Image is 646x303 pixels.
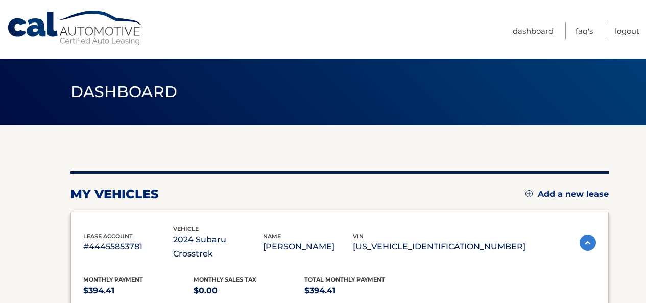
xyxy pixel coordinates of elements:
p: [PERSON_NAME] [263,240,353,254]
h2: my vehicles [70,187,159,202]
span: lease account [83,232,133,240]
a: FAQ's [576,22,593,39]
span: vin [353,232,364,240]
img: add.svg [525,190,533,197]
p: $394.41 [83,284,194,298]
span: Total Monthly Payment [304,276,385,283]
a: Logout [615,22,639,39]
p: 2024 Subaru Crosstrek [173,232,263,261]
span: vehicle [173,225,199,232]
img: accordion-active.svg [580,235,596,251]
span: Dashboard [70,82,178,101]
span: name [263,232,281,240]
a: Dashboard [513,22,554,39]
span: Monthly sales Tax [194,276,256,283]
span: Monthly Payment [83,276,143,283]
p: #44455853781 [83,240,173,254]
p: [US_VEHICLE_IDENTIFICATION_NUMBER] [353,240,525,254]
a: Cal Automotive [7,10,145,46]
p: $394.41 [304,284,415,298]
p: $0.00 [194,284,304,298]
a: Add a new lease [525,189,609,199]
